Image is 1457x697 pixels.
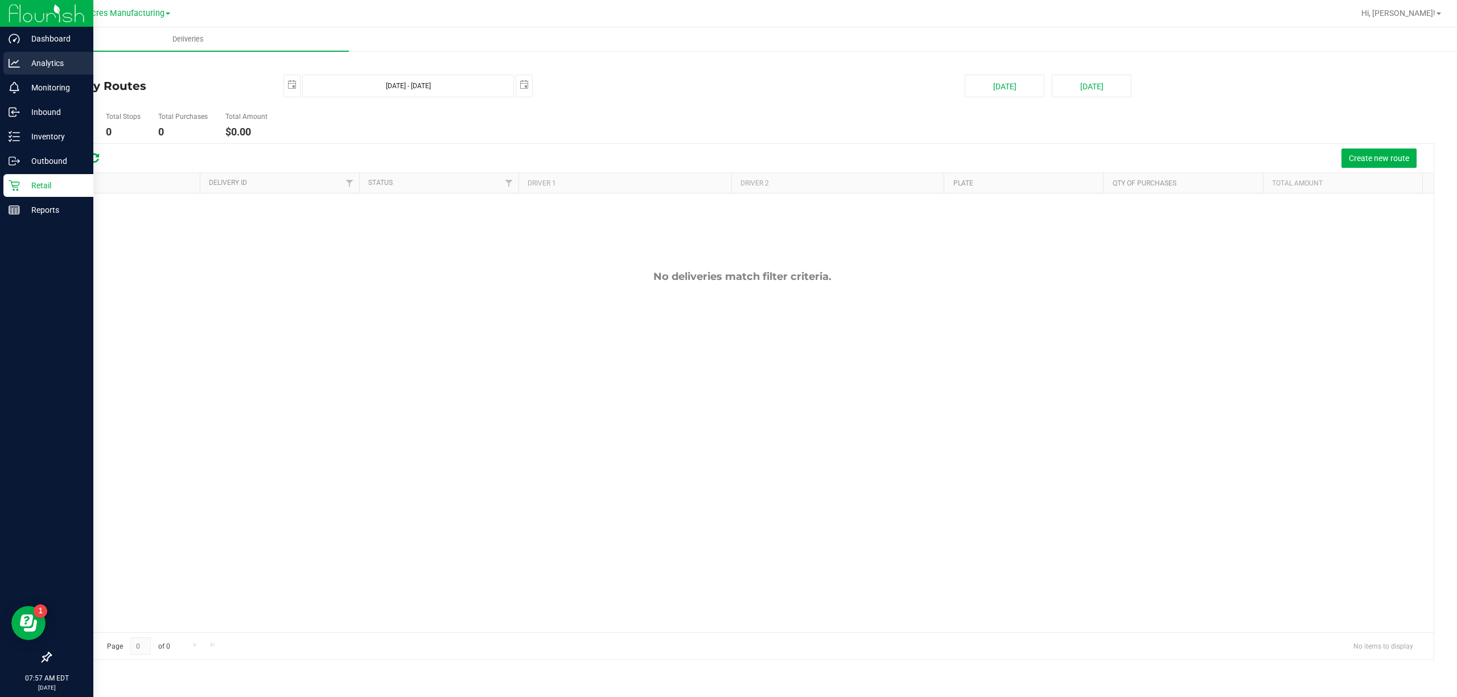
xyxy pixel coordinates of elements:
[20,32,88,46] p: Dashboard
[9,155,20,167] inline-svg: Outbound
[518,173,731,193] th: Driver 1
[1344,637,1422,654] span: No items to display
[1113,179,1176,187] a: Qty of Purchases
[27,27,349,51] a: Deliveries
[368,179,393,187] a: Status
[340,173,359,192] a: Filter
[20,154,88,168] p: Outbound
[50,75,266,97] h4: Delivery Routes
[20,130,88,143] p: Inventory
[1349,154,1409,163] span: Create new route
[158,113,208,121] h5: Total Purchases
[9,180,20,191] inline-svg: Retail
[9,204,20,216] inline-svg: Reports
[731,173,944,193] th: Driver 2
[209,179,247,187] a: Delivery ID
[225,113,267,121] h5: Total Amount
[1361,9,1435,18] span: Hi, [PERSON_NAME]!
[953,179,973,187] a: Plate
[106,126,141,138] h4: 0
[9,106,20,118] inline-svg: Inbound
[9,131,20,142] inline-svg: Inventory
[284,75,300,95] span: select
[9,57,20,69] inline-svg: Analytics
[20,56,88,70] p: Analytics
[1341,149,1417,168] button: Create new route
[20,81,88,94] p: Monitoring
[5,673,88,683] p: 07:57 AM EDT
[106,113,141,121] h5: Total Stops
[500,173,518,192] a: Filter
[1263,173,1422,193] th: Total Amount
[157,34,219,44] span: Deliveries
[5,683,88,692] p: [DATE]
[20,105,88,119] p: Inbound
[516,75,532,95] span: select
[62,9,164,18] span: Green Acres Manufacturing
[20,179,88,192] p: Retail
[51,270,1434,283] div: No deliveries match filter criteria.
[1052,75,1131,97] button: [DATE]
[158,126,208,138] h4: 0
[59,179,195,187] div: Actions
[34,604,47,618] iframe: Resource center unread badge
[965,75,1044,97] button: [DATE]
[11,606,46,640] iframe: Resource center
[9,82,20,93] inline-svg: Monitoring
[225,126,267,138] h4: $0.00
[20,203,88,217] p: Reports
[97,637,179,655] span: Page of 0
[9,33,20,44] inline-svg: Dashboard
